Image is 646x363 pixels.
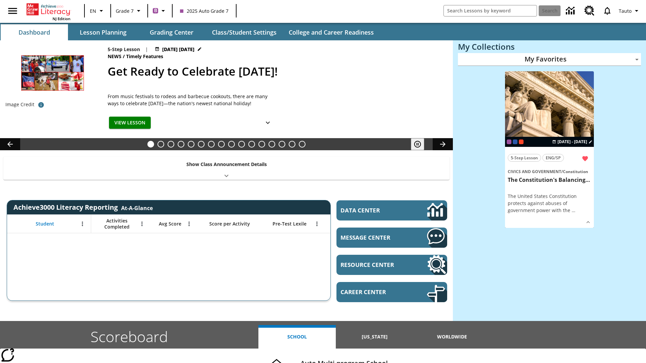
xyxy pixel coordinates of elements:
[542,154,564,162] button: ENG/SP
[186,161,267,168] p: Show Class Announcement Details
[580,2,599,20] a: Resource Center, Will open in new tab
[147,141,154,148] button: Slide 1 Get Ready to Celebrate Juneteenth!
[508,193,591,214] div: The United States Constitution protects against abuses of government power with the
[283,24,379,40] button: College and Career Readiness
[207,24,282,40] button: Class/Student Settings
[508,176,591,184] h3: The Constitution's Balancing Act
[150,5,170,17] button: Boost Class color is purple. Change class color
[159,221,181,227] span: Avg Score
[209,221,250,227] span: Score per Activity
[507,139,511,144] div: Current Class
[126,53,165,60] span: Timely Features
[444,5,537,16] input: search field
[137,219,147,229] button: Open Menu
[336,325,413,349] button: [US_STATE]
[108,53,123,60] span: News
[411,138,431,150] div: Pause
[168,141,174,148] button: Slide 3 Free Returns: A Gain or a Drain?
[228,141,235,148] button: Slide 9 Attack of the Terrifying Tomatoes
[138,24,205,40] button: Grading Center
[261,117,275,129] button: Show Details
[145,46,148,53] span: |
[508,168,591,175] span: Topic: Civics and Government/Constitution
[3,157,450,180] div: Show Class Announcement Details
[5,101,34,108] p: Image Credit
[34,99,48,111] button: Image credit: Top, left to right: Aaron of L.A. Photography/Shutterstock; Aaron of L.A. Photograp...
[121,203,153,212] div: At-A-Glance
[546,154,561,161] span: ENG/SP
[116,7,134,14] span: Grade 7
[572,207,575,213] span: …
[3,1,23,21] button: Open side menu
[599,2,616,19] a: Notifications
[87,5,108,17] button: Language: EN, Select a language
[511,154,538,161] span: 5-Step Lesson
[279,141,285,148] button: Slide 14 Career Lesson
[340,234,407,241] span: Message Center
[411,138,424,150] button: Pause
[551,139,594,145] button: Aug 24 - Aug 24 Choose Dates
[248,141,255,148] button: Slide 11 The Invasion of the Free CD
[340,288,407,296] span: Career Center
[505,71,594,228] div: lesson details
[69,24,137,40] button: Lesson Planning
[77,219,87,229] button: Open Menu
[208,141,215,148] button: Slide 7 The Last Homesteaders
[616,5,643,17] button: Profile/Settings
[157,141,164,148] button: Slide 2 Back On Earth
[558,139,587,145] span: [DATE] - [DATE]
[414,325,491,349] button: Worldwide
[508,169,561,174] span: Civics and Government
[95,218,139,230] span: Activities Completed
[113,5,145,17] button: Grade: Grade 7, Select a grade
[336,282,447,302] a: Career Center
[188,141,194,148] button: Slide 5 Cruise Ships: Making Waves
[340,261,407,269] span: Resource Center
[519,139,524,144] div: Test 1
[268,141,275,148] button: Slide 13 Pre-release lesson
[184,219,194,229] button: Open Menu
[513,139,517,144] div: OL 2025 Auto Grade 8
[27,2,70,21] div: Home
[90,7,96,14] span: EN
[27,3,70,16] a: Home
[36,221,54,227] span: Student
[153,46,203,53] button: Jul 17 - Jun 30 Choose Dates
[312,219,322,229] button: Open Menu
[13,203,153,212] span: Achieve3000 Literacy Reporting
[198,141,205,148] button: Slide 6 Private! Keep Out!
[52,16,70,21] span: NJ Edition
[336,255,447,275] a: Resource Center, Will open in new tab
[508,154,541,162] button: 5-Step Lesson
[336,228,447,248] a: Message Center
[5,46,100,99] img: Photos of red foods and of people celebrating Juneteenth at parades, Opal's Walk, and at a rodeo.
[340,206,404,214] span: Data Center
[289,141,295,148] button: Slide 15 The Constitution's Balancing Act
[180,7,228,14] span: 2025 Auto Grade 7
[273,221,307,227] span: Pre-Test Lexile
[336,200,447,220] a: Data Center
[109,117,151,129] button: View Lesson
[258,325,336,349] button: School
[178,141,184,148] button: Slide 4 Time for Moon Rules?
[1,24,68,40] button: Dashboard
[108,93,276,107] div: From music festivals to rodeos and barbecue cookouts, there are many ways to celebrate [DATE]—the...
[299,141,306,148] button: Slide 16 Point of View
[108,46,140,53] p: 5-Step Lesson
[458,53,641,66] div: My Favorites
[108,93,276,107] span: From music festivals to rodeos and barbecue cookouts, there are many ways to celebrate Juneteenth...
[154,6,157,15] span: B
[162,46,194,53] span: [DATE] [DATE]
[458,42,641,51] h3: My Collections
[619,7,632,14] span: Tauto
[583,217,593,227] button: Show Details
[561,169,563,174] span: /
[123,53,125,59] span: /
[579,153,591,165] button: Remove from Favorites
[238,141,245,148] button: Slide 10 Fashion Forward in Ancient Rome
[218,141,225,148] button: Slide 8 Solar Power to the People
[562,2,580,20] a: Data Center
